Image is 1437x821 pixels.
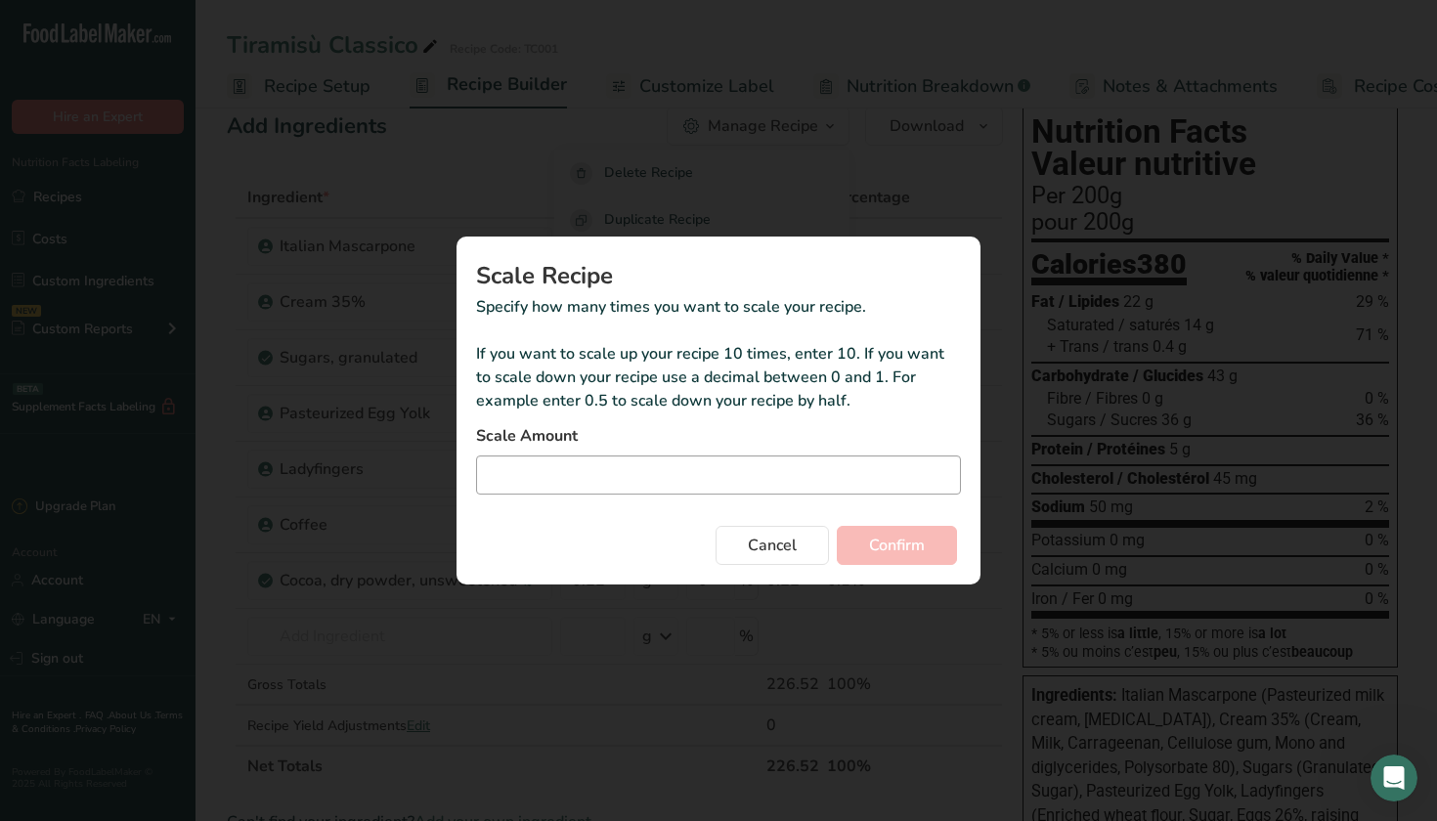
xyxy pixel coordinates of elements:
span: Confirm [869,534,925,557]
span: Cancel [748,534,797,557]
p: Specify how many times you want to scale your recipe. If you want to scale up your recipe 10 time... [476,295,961,412]
button: Confirm [837,526,957,565]
h1: Scale Recipe [476,264,961,287]
span: Scale Amount [476,424,578,448]
button: Cancel [716,526,829,565]
iframe: Intercom live chat [1371,755,1417,801]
